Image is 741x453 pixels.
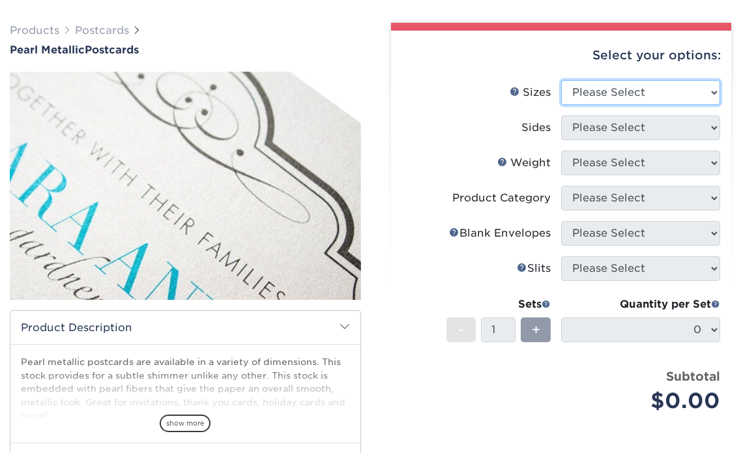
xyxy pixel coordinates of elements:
[401,31,721,80] div: Select your options:
[452,190,551,206] div: Product Category
[3,413,111,448] iframe: Google Customer Reviews
[497,155,551,171] div: Weight
[666,369,720,383] strong: Subtotal
[160,415,211,432] span: show more
[532,320,540,340] span: +
[446,297,551,312] div: Sets
[517,261,551,276] div: Slits
[10,65,361,308] img: Pearl Metallic 01
[521,120,551,136] div: Sides
[10,311,360,344] h2: Product Description
[458,320,464,340] span: -
[449,226,551,241] div: Blank Envelopes
[75,24,129,37] a: Postcards
[10,44,361,56] h1: Postcards
[10,44,85,56] span: Pearl Metallic
[561,297,720,312] div: Quantity per Set
[10,24,59,37] a: Products
[10,44,361,56] a: Pearl MetallicPostcards
[571,385,720,416] div: $0.00
[21,355,350,422] p: Pearl metallic postcards are available in a variety of dimensions. This stock provides for a subt...
[510,85,551,100] div: Sizes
